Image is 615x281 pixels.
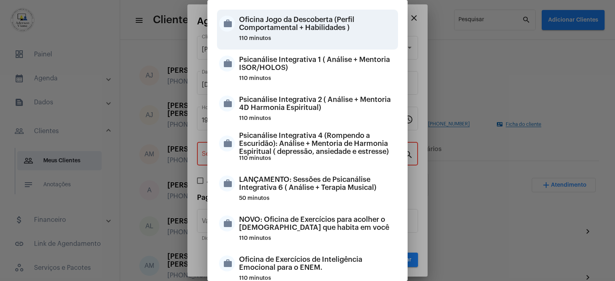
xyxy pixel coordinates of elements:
mat-icon: work [219,56,235,72]
div: Psicanálise Integrativa 1 ( Análise + Mentoria ISOR/HOLOS) [239,52,396,76]
div: Psicanálise Integrativa 2 ( Análise + Mentoria 4D Harmonia Espiritual) [239,92,396,116]
div: Oficina Jogo da Descoberta (Perfil Comportamental + Habilidades ) [239,12,396,36]
div: 110 minutos [239,76,396,88]
div: 110 minutos [239,116,396,128]
div: 110 minutos [239,155,396,167]
div: NOVO: Oficina de Exercícios para acolher o [DEMOGRAPHIC_DATA] que habita em você [239,211,396,235]
mat-icon: work [219,175,235,191]
div: Oficina de Exercícios de Inteligência Emocional para o ENEM. [239,251,396,275]
mat-icon: work [219,96,235,112]
div: Psicanálise Integrativa 4 (Rompendo a Escuridão): Análise + Mentoria de Harmonia Espiritual ( dep... [239,132,396,155]
div: 110 minutos [239,235,396,247]
mat-icon: work [219,16,235,32]
mat-icon: work [219,255,235,271]
mat-icon: work [219,215,235,231]
mat-icon: work [219,136,235,151]
div: LANÇAMENTO: Sessões de Psicanálise Integrativa 6 ( Análise + Terapia Musical) [239,171,396,195]
div: 110 minutos [239,36,396,48]
div: 50 minutos [239,195,396,207]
